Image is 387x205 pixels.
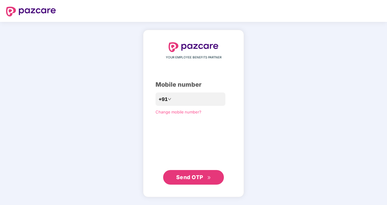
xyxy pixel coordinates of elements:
[156,80,231,89] div: Mobile number
[163,170,224,185] button: Send OTPdouble-right
[169,42,218,52] img: logo
[159,96,168,103] span: +91
[6,7,56,16] img: logo
[166,55,221,60] span: YOUR EMPLOYEE BENEFITS PARTNER
[156,109,201,114] a: Change mobile number?
[168,97,171,101] span: down
[207,176,211,180] span: double-right
[176,174,203,180] span: Send OTP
